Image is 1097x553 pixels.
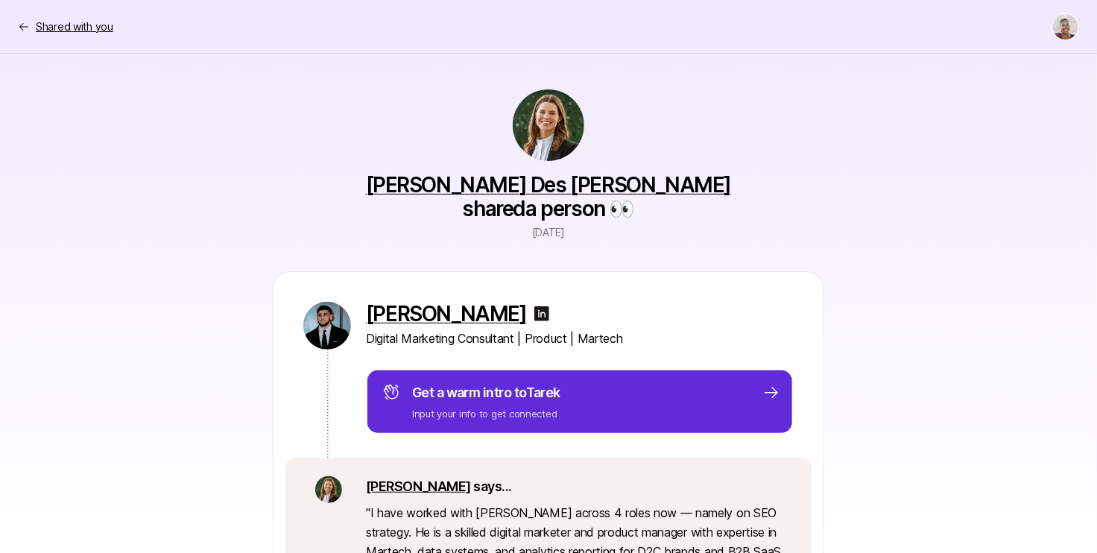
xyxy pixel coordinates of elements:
[366,476,782,497] p: says...
[514,385,560,400] span: to Tarek
[1052,13,1079,40] button: Janelle Bradley
[412,406,560,421] p: Input your info to get connected
[366,478,471,494] a: [PERSON_NAME]
[366,172,732,197] a: [PERSON_NAME] Des [PERSON_NAME]
[315,476,342,503] img: 5f624c7b_7751_46d4_b830_b3c6b3046c6a.jpg
[513,89,584,161] img: 5f624c7b_7751_46d4_b830_b3c6b3046c6a.jpg
[36,18,113,36] p: Shared with you
[366,329,794,348] p: Digital Marketing Consultant | Product | Martech
[355,173,742,221] p: shared a person 👀
[412,382,560,403] p: Get a warm intro
[532,224,565,241] p: [DATE]
[303,302,351,350] img: acfc3c80_ddf3_443a_86e0_f7702935241a.jpg
[533,305,551,323] img: linkedin-logo
[1053,14,1078,39] img: Janelle Bradley
[366,302,527,326] a: [PERSON_NAME]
